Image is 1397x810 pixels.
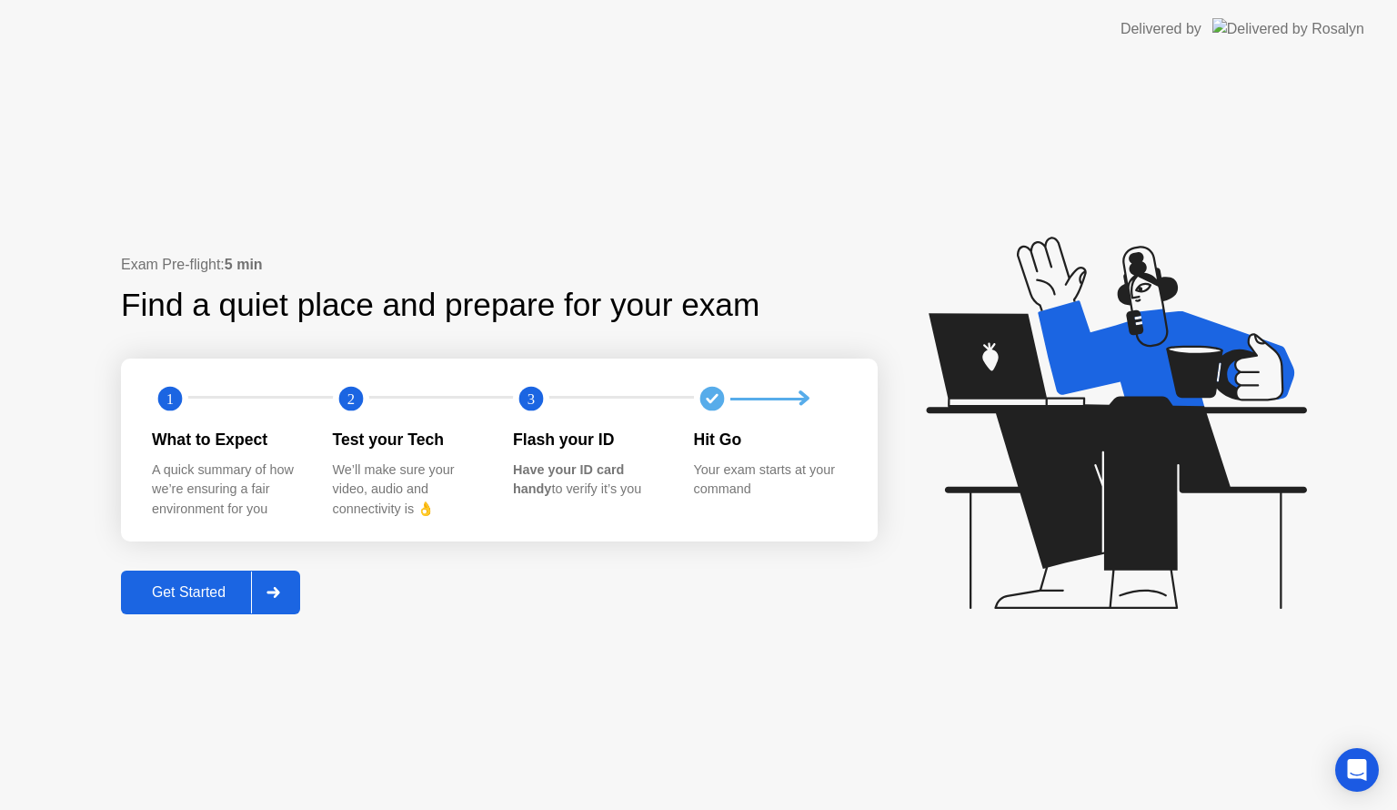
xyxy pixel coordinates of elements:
div: Hit Go [694,428,846,451]
div: to verify it’s you [513,461,665,500]
button: Get Started [121,571,300,614]
b: Have your ID card handy [513,462,624,497]
b: 5 min [225,257,263,272]
div: Exam Pre-flight: [121,254,878,276]
div: A quick summary of how we’re ensuring a fair environment for you [152,461,304,520]
div: Flash your ID [513,428,665,451]
div: Delivered by [1121,18,1201,40]
div: Your exam starts at your command [694,461,846,500]
div: Find a quiet place and prepare for your exam [121,281,762,329]
div: Open Intercom Messenger [1335,748,1379,792]
text: 1 [166,390,174,408]
div: Test your Tech [333,428,485,451]
div: Get Started [126,584,251,601]
div: We’ll make sure your video, audio and connectivity is 👌 [333,461,485,520]
text: 3 [528,390,535,408]
img: Delivered by Rosalyn [1212,18,1364,39]
text: 2 [347,390,354,408]
div: What to Expect [152,428,304,451]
